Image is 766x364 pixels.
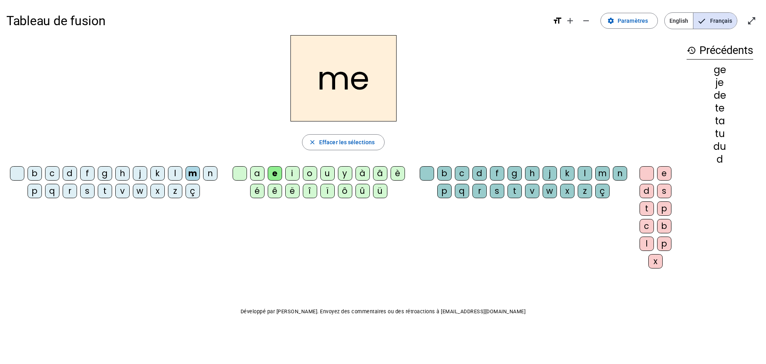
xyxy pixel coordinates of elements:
[133,166,147,181] div: j
[578,184,592,198] div: z
[640,201,654,216] div: t
[640,184,654,198] div: d
[150,166,165,181] div: k
[455,166,469,181] div: c
[80,166,95,181] div: f
[687,103,753,113] div: te
[63,166,77,181] div: d
[186,184,200,198] div: ç
[338,166,352,181] div: y
[543,166,557,181] div: j
[290,35,397,121] h2: me
[560,184,574,198] div: x
[657,219,671,233] div: b
[657,201,671,216] div: p
[581,16,591,26] mat-icon: remove
[744,13,760,29] button: Entrer en plein écran
[693,13,737,29] span: Français
[302,134,385,150] button: Effacer les sélections
[303,184,317,198] div: î
[657,184,671,198] div: s
[553,16,562,26] mat-icon: format_size
[63,184,77,198] div: r
[747,16,756,26] mat-icon: open_in_full
[640,219,654,233] div: c
[437,166,452,181] div: b
[490,166,504,181] div: f
[472,166,487,181] div: d
[607,17,614,24] mat-icon: settings
[115,184,130,198] div: v
[687,155,753,164] div: d
[455,184,469,198] div: q
[578,166,592,181] div: l
[168,184,182,198] div: z
[391,166,405,181] div: è
[687,129,753,139] div: tu
[543,184,557,198] div: w
[250,184,265,198] div: é
[687,65,753,75] div: ge
[250,166,265,181] div: a
[507,166,522,181] div: g
[595,184,610,198] div: ç
[657,166,671,181] div: e
[618,16,648,26] span: Paramètres
[648,254,663,269] div: x
[203,166,217,181] div: n
[595,166,610,181] div: m
[687,142,753,151] div: du
[600,13,658,29] button: Paramètres
[115,166,130,181] div: h
[268,166,282,181] div: e
[285,166,300,181] div: i
[657,237,671,251] div: p
[613,166,627,181] div: n
[80,184,95,198] div: s
[525,184,539,198] div: v
[168,166,182,181] div: l
[150,184,165,198] div: x
[98,166,112,181] div: g
[560,166,574,181] div: k
[45,184,59,198] div: q
[319,137,375,147] span: Effacer les sélections
[640,237,654,251] div: l
[578,13,594,29] button: Diminuer la taille de la police
[490,184,504,198] div: s
[303,166,317,181] div: o
[665,13,693,29] span: English
[355,166,370,181] div: à
[28,166,42,181] div: b
[373,166,387,181] div: â
[664,12,737,29] mat-button-toggle-group: Language selection
[186,166,200,181] div: m
[6,8,546,34] h1: Tableau de fusion
[133,184,147,198] div: w
[687,116,753,126] div: ta
[373,184,387,198] div: ü
[309,139,316,146] mat-icon: close
[687,46,696,55] mat-icon: history
[28,184,42,198] div: p
[687,91,753,100] div: de
[355,184,370,198] div: û
[507,184,522,198] div: t
[338,184,352,198] div: ô
[320,166,335,181] div: u
[6,307,760,316] p: Développé par [PERSON_NAME]. Envoyez des commentaires ou des rétroactions à [EMAIL_ADDRESS][DOMAI...
[98,184,112,198] div: t
[562,13,578,29] button: Augmenter la taille de la police
[437,184,452,198] div: p
[285,184,300,198] div: ë
[472,184,487,198] div: r
[45,166,59,181] div: c
[525,166,539,181] div: h
[565,16,575,26] mat-icon: add
[687,78,753,88] div: je
[268,184,282,198] div: ê
[320,184,335,198] div: ï
[687,42,753,60] h3: Précédents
